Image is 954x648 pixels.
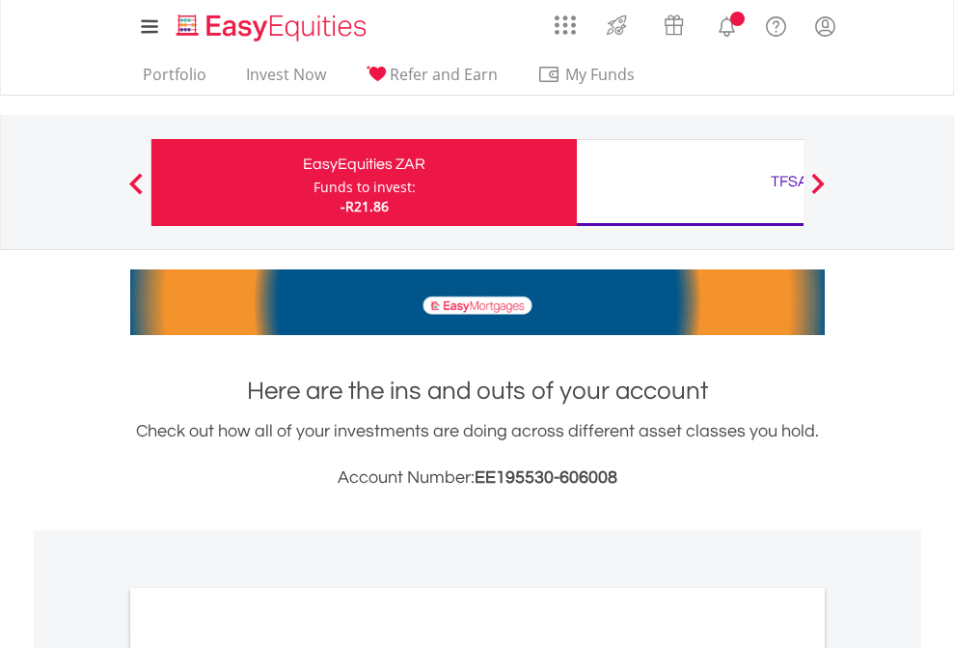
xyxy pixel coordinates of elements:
[390,64,498,85] span: Refer and Earn
[130,465,825,492] h3: Account Number:
[645,5,702,41] a: Vouchers
[130,374,825,409] h1: Here are the ins and outs of your account
[341,197,389,215] span: -R21.86
[173,12,374,43] img: EasyEquities_Logo.png
[658,10,690,41] img: vouchers-v2.svg
[238,65,334,95] a: Invest Now
[313,178,416,197] div: Funds to invest:
[130,418,825,492] div: Check out how all of your investments are doing across different asset classes you hold.
[117,183,155,202] button: Previous
[135,65,214,95] a: Portfolio
[537,62,664,87] span: My Funds
[163,151,565,178] div: EasyEquities ZAR
[130,269,825,335] img: EasyMortage Promotion Banner
[358,65,505,95] a: Refer and Earn
[169,5,374,43] a: Home page
[542,5,588,36] a: AppsGrid
[799,183,837,202] button: Next
[601,10,633,41] img: thrive-v2.svg
[475,468,617,487] span: EE195530-606008
[751,5,801,43] a: FAQ's and Support
[702,5,751,43] a: Notifications
[555,14,576,36] img: grid-menu-icon.svg
[801,5,850,47] a: My Profile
